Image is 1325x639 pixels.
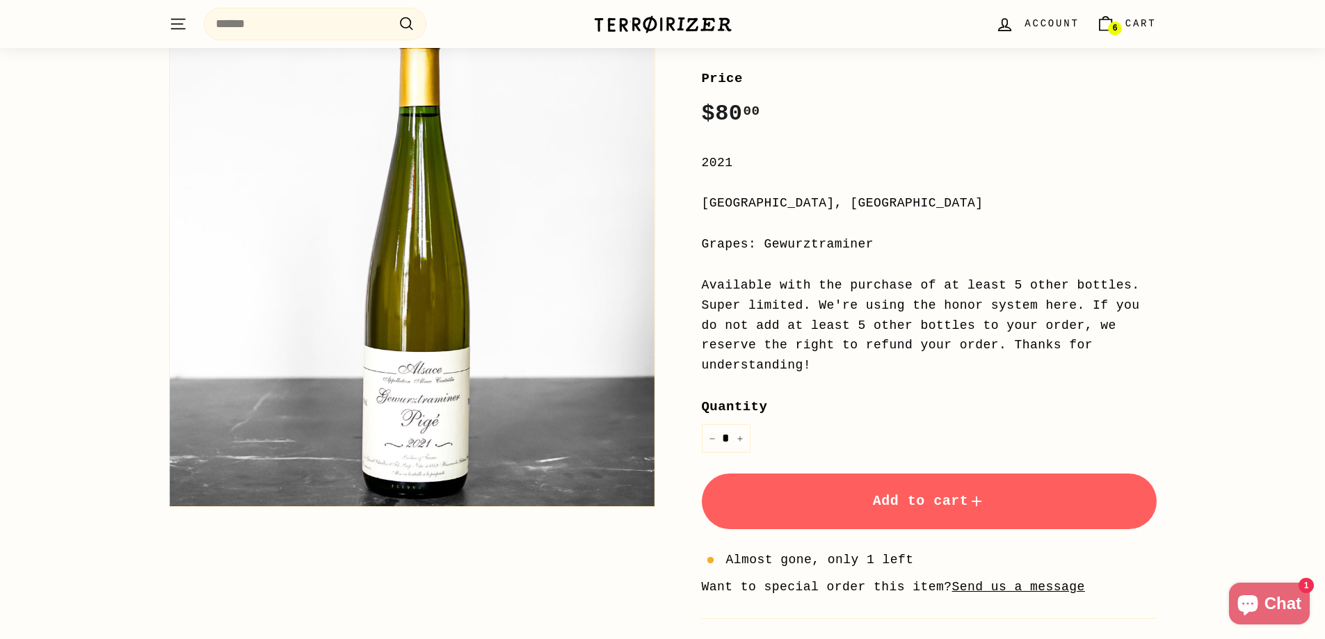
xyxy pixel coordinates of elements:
[1125,16,1157,31] span: Cart
[987,3,1087,45] a: Account
[702,68,1157,89] label: Price
[1025,16,1079,31] span: Account
[726,550,914,570] span: Almost gone, only 1 left
[743,104,760,119] sup: 00
[702,577,1157,597] li: Want to special order this item?
[873,493,986,509] span: Add to cart
[1225,583,1314,628] inbox-online-store-chat: Shopify online store chat
[952,580,1085,594] a: Send us a message
[1088,3,1165,45] a: Cart
[702,275,1157,375] div: Available with the purchase of at least 5 other bottles. Super limited. We're using the honor sys...
[702,424,723,453] button: Reduce item quantity by one
[702,101,760,127] span: $80
[702,153,1157,173] div: 2021
[702,474,1157,529] button: Add to cart
[702,396,1157,417] label: Quantity
[702,193,1157,213] div: [GEOGRAPHIC_DATA], [GEOGRAPHIC_DATA]
[730,424,750,453] button: Increase item quantity by one
[1112,24,1117,33] span: 6
[702,424,750,453] input: quantity
[702,234,1157,254] div: Grapes: Gewurztraminer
